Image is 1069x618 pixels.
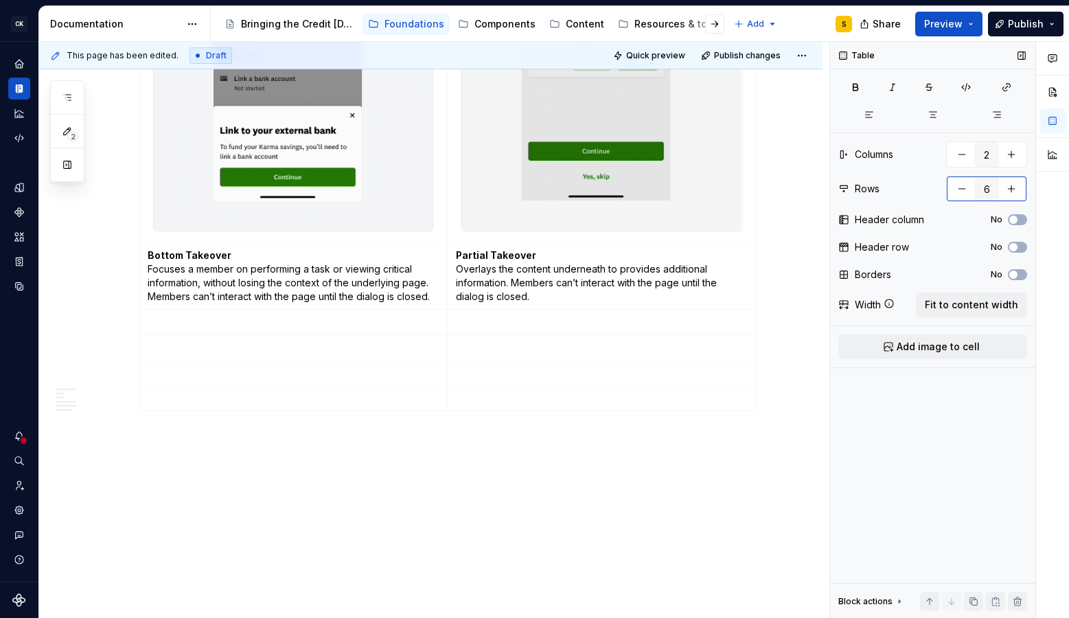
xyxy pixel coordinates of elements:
button: Publish changes [697,46,787,65]
a: Bringing the Credit [DATE] brand to life across products [219,13,360,35]
span: Quick preview [626,50,685,61]
button: Publish [988,12,1064,36]
span: Fit to content width [925,298,1018,312]
span: Publish changes [714,50,781,61]
button: Add image to cell [838,334,1027,359]
div: CK [11,16,27,32]
div: Foundations [384,17,444,31]
span: This page has been edited. [67,50,179,61]
svg: Supernova Logo [12,593,26,607]
a: Storybook stories [8,251,30,273]
button: Share [853,12,910,36]
strong: Bottom Takeover [148,249,231,261]
span: Preview [924,17,963,31]
label: No [991,214,1002,225]
div: Page tree [219,10,727,38]
div: Block actions [838,592,905,611]
span: 2 [67,131,78,142]
a: Documentation [8,78,30,100]
button: CK [3,9,36,38]
div: Columns [855,148,893,161]
button: Quick preview [609,46,691,65]
a: Code automation [8,127,30,149]
label: No [991,269,1002,280]
button: Contact support [8,524,30,546]
button: Preview [915,12,982,36]
button: Notifications [8,425,30,447]
a: Assets [8,226,30,248]
div: S [842,19,847,30]
div: Bringing the Credit [DATE] brand to life across products [241,17,354,31]
div: Header column [855,213,924,227]
a: Data sources [8,275,30,297]
a: Components [8,201,30,223]
div: Documentation [50,17,180,31]
div: Content [566,17,604,31]
div: Resources & tools [634,17,722,31]
a: Resources & tools [612,13,727,35]
label: No [991,242,1002,253]
div: Width [855,298,881,312]
a: Foundations [363,13,450,35]
p: Overlays the content underneath to provides additional information. Members can’t interact with t... [456,249,748,304]
strong: Partial Takeover [456,249,536,261]
button: Fit to content width [916,293,1027,317]
div: Borders [855,268,891,282]
span: Publish [1008,17,1044,31]
span: Add image to cell [897,340,980,354]
a: Home [8,53,30,75]
p: Focuses a member on performing a task or viewing critical information, without losing the context... [148,249,439,304]
button: Search ⌘K [8,450,30,472]
span: Draft [206,50,227,61]
div: Rows [855,182,880,196]
a: Design tokens [8,176,30,198]
button: Add [730,14,781,34]
a: Components [452,13,541,35]
div: Components [474,17,536,31]
a: Invite team [8,474,30,496]
a: Settings [8,499,30,521]
span: Add [747,19,764,30]
a: Content [544,13,610,35]
a: Analytics [8,102,30,124]
div: Header row [855,240,909,254]
span: Share [873,17,901,31]
div: Block actions [838,596,893,607]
